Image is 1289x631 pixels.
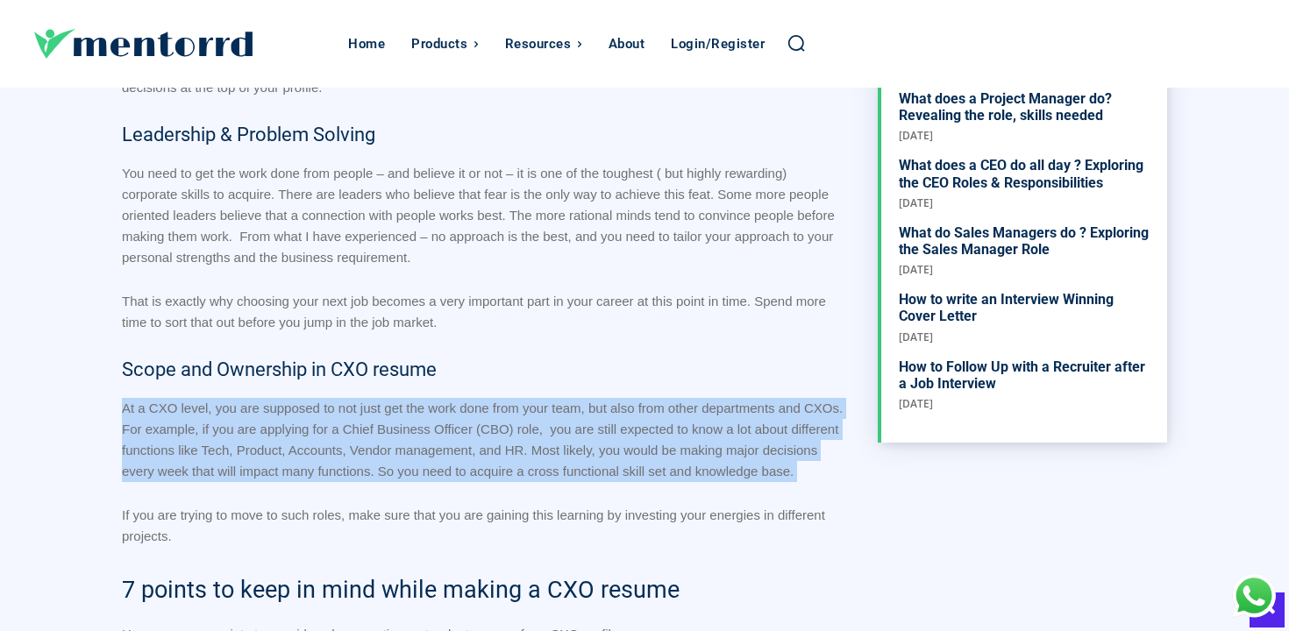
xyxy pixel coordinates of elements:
[899,195,933,210] time: [DATE]
[899,128,933,143] time: [DATE]
[787,33,806,53] a: Search
[122,122,843,148] h3: Leadership & Problem Solving
[122,398,843,482] p: At a CXO level, you are supposed to not just get the work done from your team, but also from othe...
[899,358,1145,392] a: How to Follow Up with a Recruiter after a Job Interview
[899,330,933,344] time: [DATE]
[899,396,933,411] time: [DATE]
[122,357,843,383] h3: Scope and Ownership in CXO resume
[899,262,933,277] time: [DATE]
[122,291,843,333] p: That is exactly why choosing your next job becomes a very important part in your career at this p...
[899,224,1149,258] a: What do Sales Managers do ? Exploring the Sales Manager Role
[122,505,843,547] p: If you are trying to move to such roles, make sure that you are gaining this learning by investin...
[899,157,1143,190] a: What does a CEO do all day ? Exploring the CEO Roles & Responsibilities
[1232,574,1276,618] div: Chat with Us
[34,29,339,59] a: Logo
[122,573,843,606] h2: 7 points to keep in mind while making a CXO resume
[122,163,843,268] p: You need to get the work done from people – and believe it or not – it is one of the toughest ( b...
[899,291,1114,324] a: How to write an Interview Winning Cover Letter
[899,90,1112,124] a: What does a Project Manager do? Revealing the role, skills needed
